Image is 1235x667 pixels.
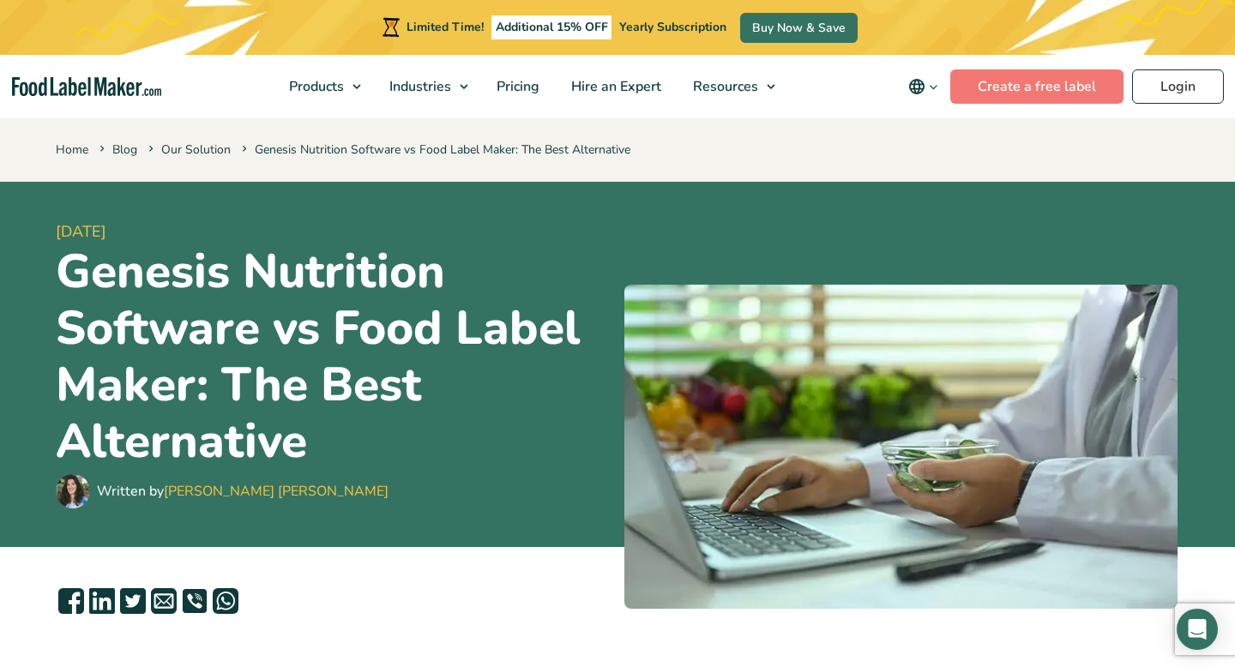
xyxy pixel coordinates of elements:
span: Resources [688,77,760,96]
div: Written by [97,481,389,502]
a: Pricing [481,55,551,118]
h1: Genesis Nutrition Software vs Food Label Maker: The Best Alternative [56,243,611,470]
span: Limited Time! [407,19,484,35]
div: Open Intercom Messenger [1177,609,1218,650]
a: Resources [678,55,784,118]
a: Products [274,55,370,118]
span: [DATE] [56,220,611,243]
span: Additional 15% OFF [491,15,612,39]
a: Industries [374,55,477,118]
a: Hire an Expert [556,55,673,118]
a: Create a free label [950,69,1124,104]
span: Pricing [491,77,541,96]
span: Industries [384,77,453,96]
span: Genesis Nutrition Software vs Food Label Maker: The Best Alternative [238,141,630,158]
a: Login [1132,69,1224,104]
img: Maria Abi Hanna - Food Label Maker [56,474,90,508]
span: Products [284,77,346,96]
span: Yearly Subscription [619,19,726,35]
a: Our Solution [161,141,231,158]
a: [PERSON_NAME] [PERSON_NAME] [164,482,389,501]
a: Home [56,141,88,158]
a: Buy Now & Save [740,13,858,43]
span: Hire an Expert [566,77,663,96]
a: Blog [112,141,137,158]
